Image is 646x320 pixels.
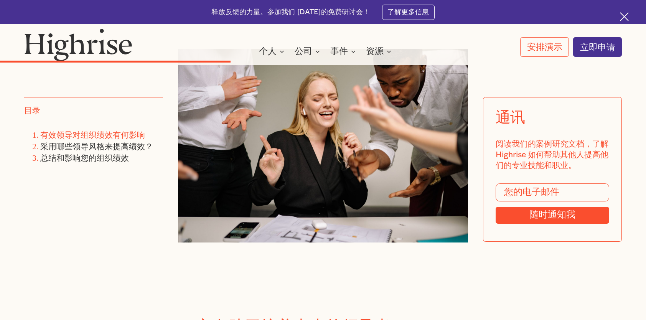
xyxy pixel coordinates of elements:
div: 事件 [330,47,358,56]
div: 阅读我们的案例研究文档，了解 Highrise 如何帮助其他人提高他们的专业技能和职业。 [496,139,610,172]
div: 个人 [259,47,287,56]
div: 个人 [259,47,277,56]
div: 事件 [330,47,348,56]
div: 释放反馈的力量。参加我们 [DATE]的免费研讨会！ [211,7,370,17]
a: 有效领导对组织绩效有何影响 [40,129,145,141]
input: 您的电子邮件 [496,183,610,201]
a: 安排演示 [520,37,569,57]
img: 高层标志 [24,28,132,61]
form: 模态形式 [496,183,610,224]
a: 立即申请 [573,37,622,57]
img: 十字图标 [620,12,629,21]
div: 资源 [366,47,384,56]
a: 总结和影响您的组织绩效 [40,152,129,164]
a: 了解更多信息 [382,5,435,20]
div: 资源 [366,47,394,56]
a: 采用哪些领导风格来提高绩效？ [40,140,153,152]
div: 公司 [295,47,322,56]
div: 目录 [24,106,40,116]
div: 公司 [295,47,312,56]
input: 随时通知我 [496,207,610,224]
div: 通讯 [496,109,525,127]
